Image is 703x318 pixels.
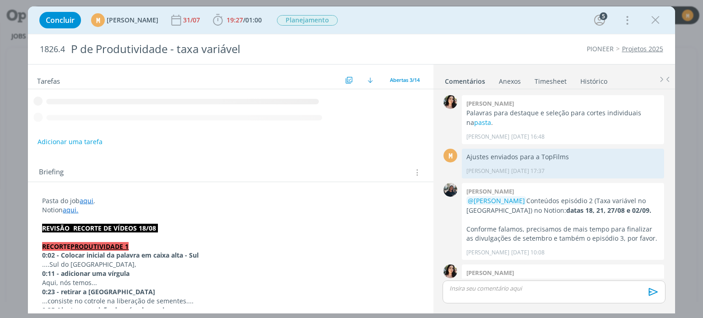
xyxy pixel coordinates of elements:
b: [PERSON_NAME] [466,269,514,277]
strong: 0:35 Ajustar a posição das vírgulas assim: [42,306,173,314]
span: Tarefas [37,75,60,86]
button: 19:27/01:00 [211,13,264,27]
div: Anexos [499,77,521,86]
img: T [443,95,457,109]
a: Comentários [444,73,486,86]
button: 5 [592,13,607,27]
span: [DATE] 10:08 [511,248,545,257]
button: M[PERSON_NAME] [91,13,158,27]
a: aqui [80,196,93,205]
button: Concluir [39,12,81,28]
strong: RECORTE [42,242,70,251]
p: conteúdos iniciais na . [466,278,660,287]
div: M [91,13,105,27]
p: [PERSON_NAME] [466,167,509,175]
b: [PERSON_NAME] [466,187,514,195]
p: Conteúdos episódio 2 (Taxa variável no [GEOGRAPHIC_DATA]) no Notion: [466,196,660,215]
span: [DATE] 16:48 [511,133,545,141]
p: Pasta do job . [42,196,419,205]
span: Concluir [46,16,75,24]
span: 1826.4 [40,44,65,54]
p: [PERSON_NAME] [466,248,509,257]
span: 01:00 [245,16,262,24]
a: aqui. [63,205,78,214]
strong: 0:02 - Colocar inicial da palavra em caixa alta - Sul [42,251,199,259]
div: 31/07 [183,17,202,23]
a: pasta [474,118,491,127]
img: M [443,183,457,197]
strong: REVISÃO RECORTE DE VÍDEOS 18/08 [42,224,158,232]
p: Aqui, nós temos... [42,278,419,287]
img: arrow-down.svg [368,77,373,83]
div: dialog [28,6,675,313]
p: ...consiste no cotrole na liberação de sementes.... [42,296,419,306]
a: PRODUTIVIDADE 1 [70,242,129,251]
strong: 0:23 - retirar a [GEOGRAPHIC_DATA] [42,287,155,296]
span: [PERSON_NAME] [107,17,158,23]
strong: datas 18, 21, 27/08 e 02/09. [566,206,651,215]
span: [DATE] 17:37 [511,167,545,175]
a: Projetos 2025 [622,44,663,53]
button: Planejamento [276,15,338,26]
p: ....Sul do [GEOGRAPHIC_DATA], [42,260,419,269]
span: Abertas 3/14 [390,76,420,83]
div: M [443,149,457,162]
a: Timesheet [534,73,567,86]
b: [PERSON_NAME] [466,99,514,108]
strong: 0:11 - adicionar uma vírgula [42,269,130,278]
img: T [443,264,457,278]
button: Adicionar uma tarefa [37,134,103,150]
span: Planejamento [277,15,338,26]
span: Briefing [39,167,64,178]
p: Notion [42,205,419,215]
span: 19:27 [227,16,243,24]
a: Histórico [580,73,608,86]
p: Conforme falamos, precisamos de mais tempo para finalizar as divulgações de setembro e também o e... [466,225,660,243]
a: PIONEER [587,44,614,53]
span: / [243,16,245,24]
p: [PERSON_NAME] [466,133,509,141]
div: P de Produtividade - taxa variável [67,38,400,60]
a: pasta [531,278,548,286]
p: Ajustes enviados para a TopFilms [466,152,660,162]
span: @[PERSON_NAME] [468,196,525,205]
p: Palavras para destaque e seleção para cortes individuais na . [466,108,660,127]
div: 5 [600,12,607,20]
